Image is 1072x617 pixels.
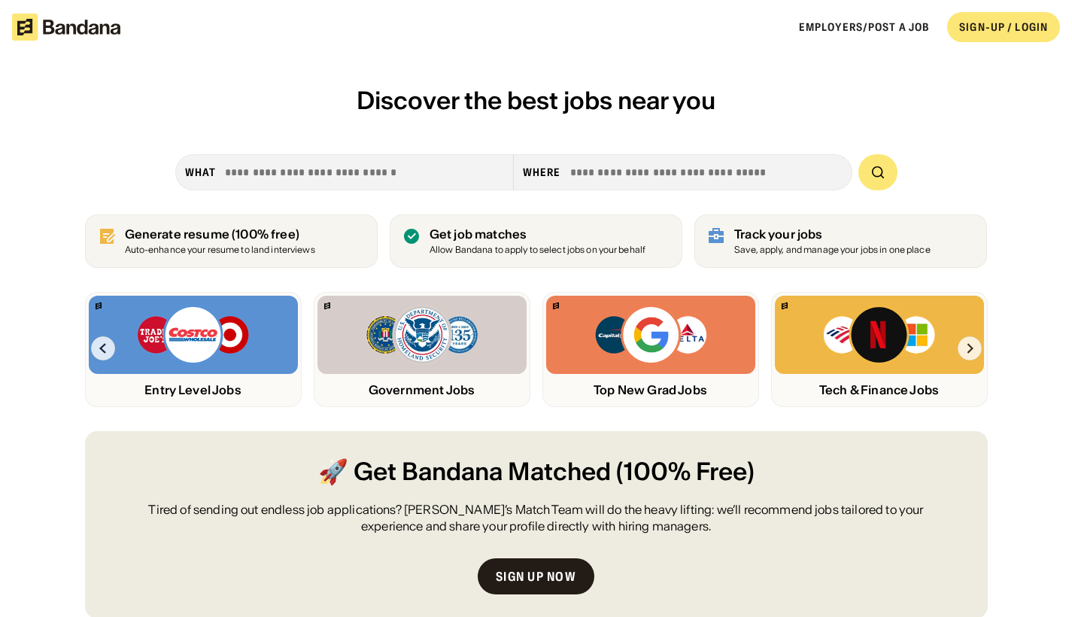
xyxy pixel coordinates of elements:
[121,501,952,535] div: Tired of sending out endless job applications? [PERSON_NAME]’s Match Team will do the heavy lifti...
[478,558,594,594] a: Sign up now
[185,166,216,179] div: what
[85,214,378,268] a: Generate resume (100% free)Auto-enhance your resume to land interviews
[546,383,755,397] div: Top New Grad Jobs
[782,302,788,309] img: Bandana logo
[232,226,299,242] span: (100% free)
[496,570,576,582] div: Sign up now
[89,383,298,397] div: Entry Level Jobs
[594,305,708,365] img: Capital One, Google, Delta logos
[734,245,931,255] div: Save, apply, and manage your jobs in one place
[317,383,527,397] div: Government Jobs
[390,214,682,268] a: Get job matches Allow Bandana to apply to select jobs on your behalf
[125,245,315,255] div: Auto-enhance your resume to land interviews
[775,383,984,397] div: Tech & Finance Jobs
[96,302,102,309] img: Bandana logo
[616,455,755,489] span: (100% Free)
[734,227,931,242] div: Track your jobs
[523,166,561,179] div: Where
[542,292,759,407] a: Bandana logoCapital One, Google, Delta logosTop New Grad Jobs
[324,302,330,309] img: Bandana logo
[822,305,936,365] img: Bank of America, Netflix, Microsoft logos
[771,292,988,407] a: Bandana logoBank of America, Netflix, Microsoft logosTech & Finance Jobs
[12,14,120,41] img: Bandana logotype
[430,227,645,242] div: Get job matches
[694,214,987,268] a: Track your jobs Save, apply, and manage your jobs in one place
[136,305,251,365] img: Trader Joe’s, Costco, Target logos
[365,305,479,365] img: FBI, DHS, MWRD logos
[430,245,645,255] div: Allow Bandana to apply to select jobs on your behalf
[125,227,315,242] div: Generate resume
[958,336,982,360] img: Right Arrow
[91,336,115,360] img: Left Arrow
[314,292,530,407] a: Bandana logoFBI, DHS, MWRD logosGovernment Jobs
[799,20,929,34] a: Employers/Post a job
[85,292,302,407] a: Bandana logoTrader Joe’s, Costco, Target logosEntry Level Jobs
[553,302,559,309] img: Bandana logo
[357,85,715,116] span: Discover the best jobs near you
[318,455,611,489] span: 🚀 Get Bandana Matched
[959,20,1048,34] div: SIGN-UP / LOGIN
